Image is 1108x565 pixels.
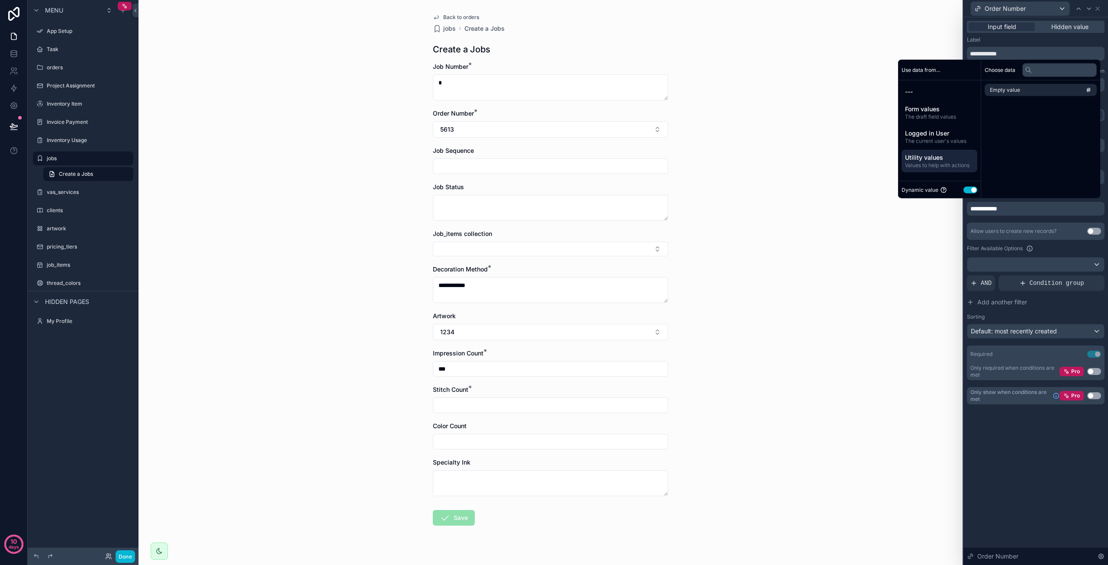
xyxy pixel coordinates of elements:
[970,1,1070,16] button: Order Number
[47,225,132,232] label: artwork
[905,129,974,138] span: Logged in User
[9,541,19,553] p: days
[47,64,132,71] label: orders
[440,125,454,134] span: 5613
[47,46,132,53] label: Task
[967,36,980,43] label: Label
[47,82,132,89] label: Project Assignment
[902,66,940,73] span: Use data from...
[464,24,505,33] a: Create a Jobs
[433,43,490,55] h1: Create a Jobs
[1030,279,1084,287] span: Condition group
[977,552,1018,561] span: Order Number
[905,113,974,120] span: The draft field values
[433,349,483,357] span: Impression Count
[33,115,133,129] a: Invoice Payment
[443,24,456,33] span: jobs
[902,186,938,193] span: Dynamic value
[116,550,135,563] button: Done
[970,389,1049,403] span: Only show when conditions are met
[433,110,474,117] span: Order Number
[967,324,1105,339] button: Default: most recently created
[33,42,133,56] a: Task
[33,276,133,290] a: thread_colors
[970,365,1060,378] div: Only required when conditions are met
[981,279,992,287] span: AND
[433,386,468,393] span: Stitch Count
[33,133,133,147] a: Inventory Usage
[433,324,668,340] button: Select Button
[905,153,974,162] span: Utility values
[905,138,974,145] span: The current user's values
[45,297,89,306] span: Hidden pages
[433,147,474,154] span: Job Sequence
[985,4,1026,13] span: Order Number
[967,313,985,320] label: Sorting
[433,458,470,466] span: Specialty Ink
[985,66,1015,73] span: Choose data
[967,245,1023,252] label: Filter Available Options
[1071,392,1080,399] span: Pro
[33,97,133,111] a: Inventory Item
[970,351,992,358] div: Required
[971,327,1057,335] span: Default: most recently created
[47,119,132,126] label: Invoice Payment
[43,167,133,181] a: Create a Jobs
[47,137,132,144] label: Inventory Usage
[10,537,17,546] p: 10
[33,222,133,236] a: artwork
[433,422,467,429] span: Color Count
[47,28,132,35] label: App Setup
[905,87,974,96] span: ---
[33,79,133,93] a: Project Assignment
[988,23,1016,31] span: Input field
[898,81,981,176] div: scrollable content
[33,24,133,38] a: App Setup
[440,328,454,336] span: 1234
[433,63,468,70] span: Job Number
[59,171,93,178] span: Create a Jobs
[33,203,133,217] a: clients
[33,258,133,272] a: job_items
[33,152,133,165] a: jobs
[905,162,974,169] span: Values to help with actions
[33,185,133,199] a: vas_services
[905,105,974,113] span: Form values
[47,262,132,268] label: job_items
[47,280,132,287] label: thread_colors
[977,298,1027,307] span: Add another filter
[47,318,132,325] label: My Profile
[433,265,488,273] span: Decoration Method
[33,61,133,74] a: orders
[433,121,668,138] button: Select Button
[33,240,133,254] a: pricing_tiers
[47,155,128,162] label: jobs
[47,207,132,214] label: clients
[45,6,63,15] span: Menu
[433,230,492,237] span: Job_items collection
[47,243,132,250] label: pricing_tiers
[1071,368,1080,375] span: Pro
[443,14,479,21] span: Back to orders
[433,183,464,190] span: Job Status
[47,100,132,107] label: Inventory Item
[433,14,479,21] a: Back to orders
[433,242,668,256] button: Select Button
[433,312,456,320] span: Artwork
[967,294,1105,310] button: Add another filter
[1051,23,1089,31] span: Hidden value
[433,24,456,33] a: jobs
[47,189,132,196] label: vas_services
[970,228,1056,235] div: Allow users to create new records?
[33,314,133,328] a: My Profile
